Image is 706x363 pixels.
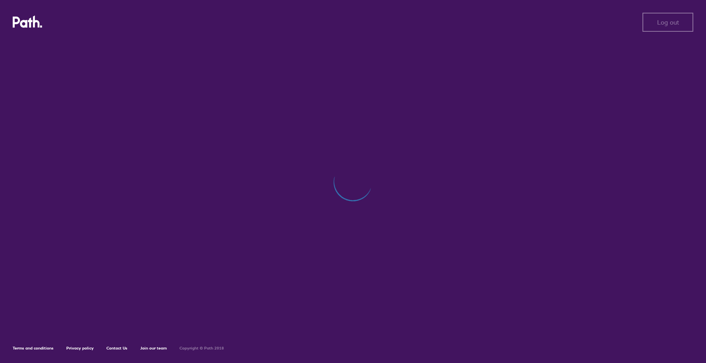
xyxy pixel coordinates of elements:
[657,19,679,26] span: Log out
[13,346,54,351] a: Terms and conditions
[179,346,224,351] h6: Copyright © Path 2018
[140,346,167,351] a: Join our team
[642,13,693,32] button: Log out
[66,346,94,351] a: Privacy policy
[106,346,127,351] a: Contact Us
